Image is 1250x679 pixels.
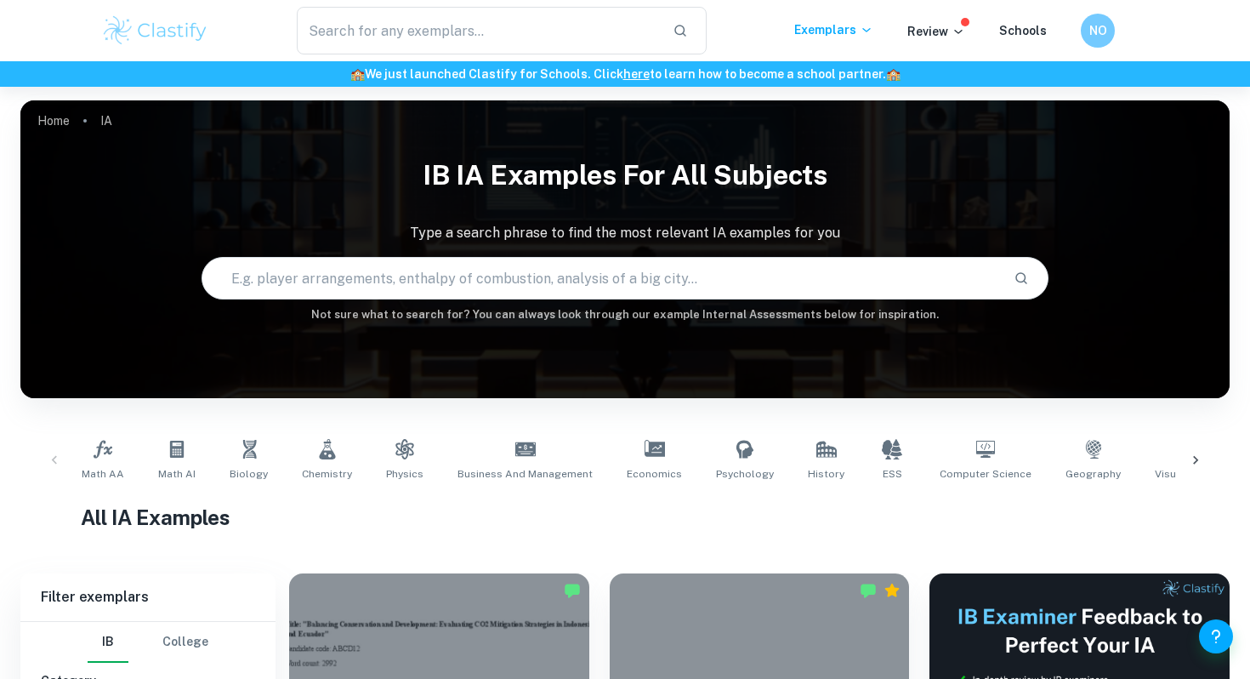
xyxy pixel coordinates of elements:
a: Home [37,109,70,133]
span: Math AA [82,466,124,482]
h1: IB IA examples for all subjects [20,148,1230,203]
button: NO [1081,14,1115,48]
span: ESS [883,466,902,482]
button: IB [88,622,128,663]
span: Computer Science [940,466,1031,482]
div: Premium [884,582,901,599]
p: Exemplars [794,20,873,39]
p: Type a search phrase to find the most relevant IA examples for you [20,223,1230,243]
img: Marked [564,582,581,599]
span: Math AI [158,466,196,482]
button: Help and Feedback [1199,619,1233,653]
span: Geography [1065,466,1121,482]
span: Chemistry [302,466,352,482]
p: Review [907,22,965,41]
span: Economics [627,466,682,482]
h6: NO [1088,21,1108,40]
img: Marked [860,582,877,599]
span: History [808,466,844,482]
p: IA [100,111,112,130]
span: Biology [230,466,268,482]
h6: Not sure what to search for? You can always look through our example Internal Assessments below f... [20,306,1230,323]
span: Physics [386,466,423,482]
div: Filter type choice [88,622,208,663]
span: 🏫 [350,67,365,81]
button: College [162,622,208,663]
span: 🏫 [886,67,901,81]
button: Search [1007,264,1036,293]
span: Psychology [716,466,774,482]
input: E.g. player arrangements, enthalpy of combustion, analysis of a big city... [202,254,999,302]
input: Search for any exemplars... [297,7,659,54]
a: here [623,67,650,81]
img: Clastify logo [101,14,209,48]
h6: Filter exemplars [20,573,276,621]
h6: We just launched Clastify for Schools. Click to learn how to become a school partner. [3,65,1247,83]
a: Schools [999,24,1047,37]
h1: All IA Examples [81,502,1169,533]
span: Business and Management [457,466,593,482]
